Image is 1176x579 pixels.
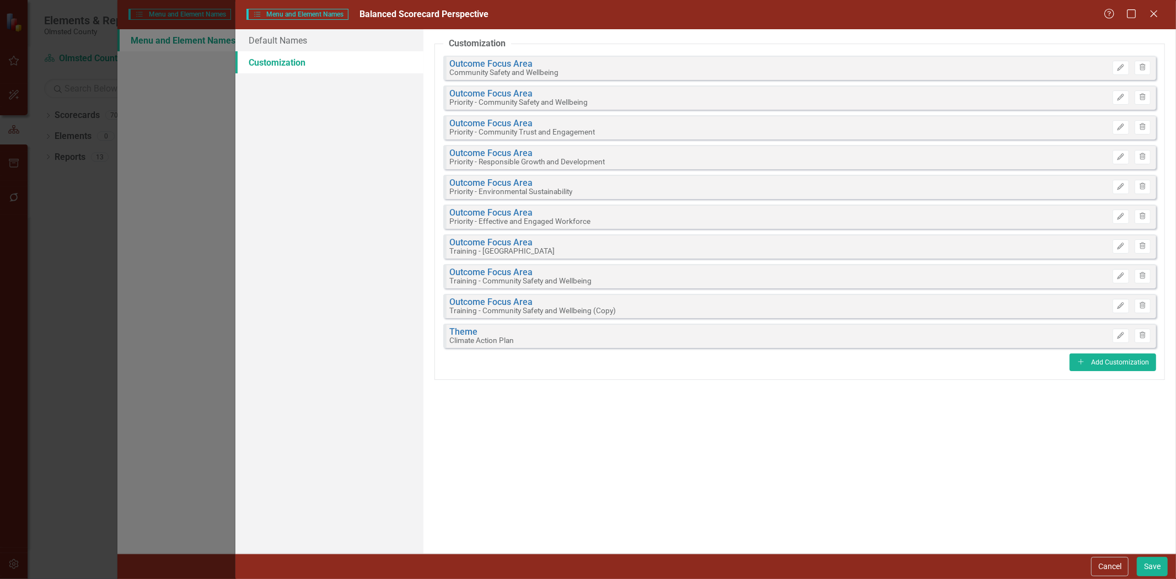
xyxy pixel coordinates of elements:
a: Outcome Focus Area [449,119,595,128]
span: Menu and Element Names [246,9,348,20]
button: Cancel [1091,557,1129,576]
a: Outcome Focus Area [449,208,590,217]
a: Default Names [235,29,423,51]
legend: Customization [443,37,511,50]
small: Priority - Community Trust and Engagement [449,128,595,136]
small: Priority - Community Safety and Wellbeing [449,98,588,106]
small: Training - [GEOGRAPHIC_DATA] [449,247,555,255]
a: Outcome Focus Area [449,267,592,277]
button: Save [1137,557,1168,576]
small: Priority - Effective and Engaged Workforce [449,217,590,226]
a: Outcome Focus Area [449,148,605,158]
small: Priority - Environmental Sustainability [449,187,572,196]
small: Training - Community Safety and Wellbeing [449,277,592,285]
button: Add Customization [1070,353,1156,371]
a: Outcome Focus Area [449,59,559,68]
a: Theme [449,327,514,336]
a: Customization [235,51,423,73]
small: Community Safety and Wellbeing [449,68,559,77]
a: Outcome Focus Area [449,238,555,247]
small: Training - Community Safety and Wellbeing (Copy) [449,307,616,315]
small: Climate Action Plan [449,336,514,345]
a: Outcome Focus Area [449,297,616,307]
a: Outcome Focus Area [449,89,588,98]
small: Priority - Responsible Growth and Development [449,158,605,166]
a: Outcome Focus Area [449,178,572,187]
span: Balanced Scorecard Perspective [359,9,488,19]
